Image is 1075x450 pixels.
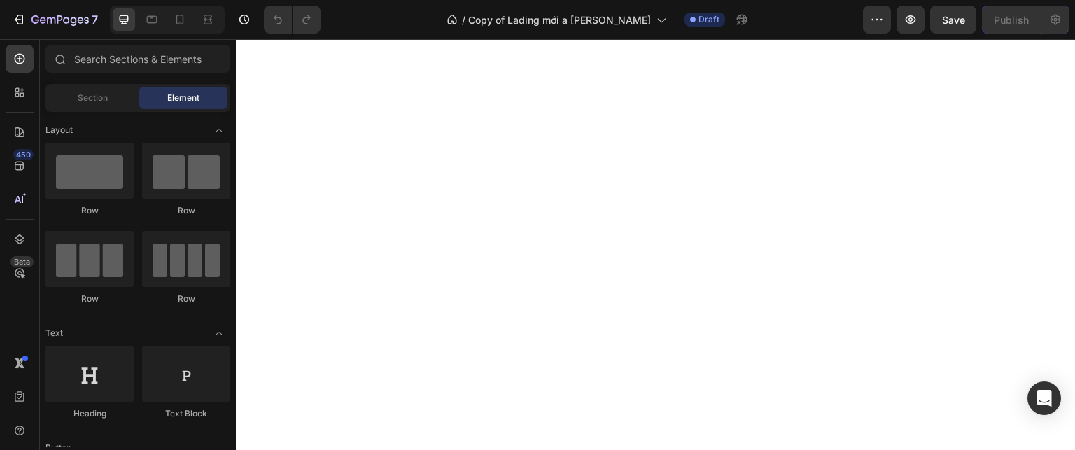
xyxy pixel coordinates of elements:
[930,6,976,34] button: Save
[45,204,134,217] div: Row
[142,407,230,420] div: Text Block
[142,293,230,305] div: Row
[142,204,230,217] div: Row
[167,92,199,104] span: Element
[45,327,63,339] span: Text
[236,39,1075,450] iframe: Design area
[698,13,719,26] span: Draft
[45,45,230,73] input: Search Sections & Elements
[45,124,73,136] span: Layout
[13,149,34,160] div: 450
[208,119,230,141] span: Toggle open
[994,13,1029,27] div: Publish
[982,6,1041,34] button: Publish
[92,11,98,28] p: 7
[45,407,134,420] div: Heading
[264,6,321,34] div: Undo/Redo
[1027,381,1061,415] div: Open Intercom Messenger
[462,13,465,27] span: /
[208,322,230,344] span: Toggle open
[6,6,104,34] button: 7
[942,14,965,26] span: Save
[78,92,108,104] span: Section
[10,256,34,267] div: Beta
[45,293,134,305] div: Row
[468,13,651,27] span: Copy of Lading mới a [PERSON_NAME]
